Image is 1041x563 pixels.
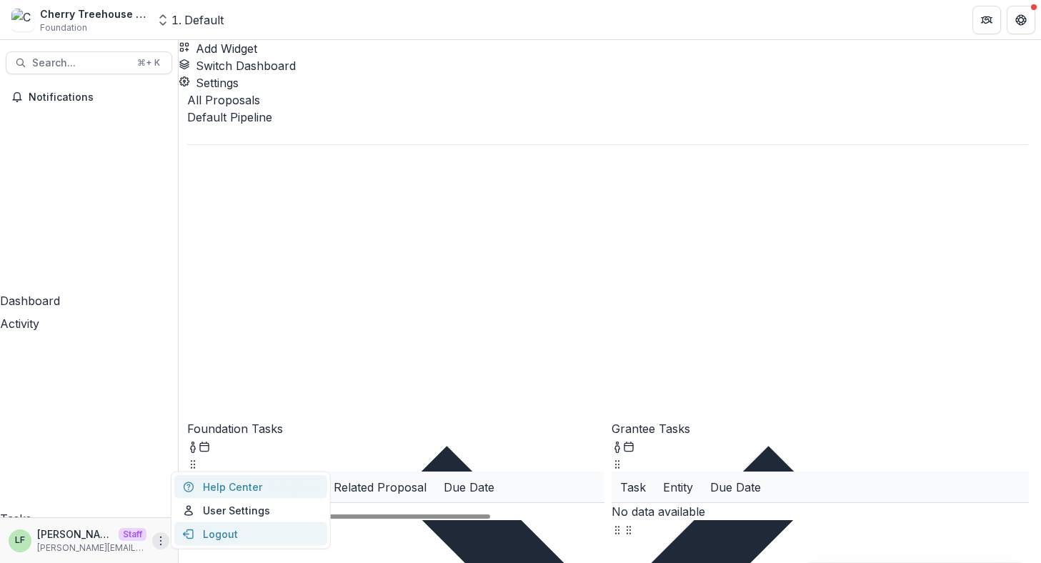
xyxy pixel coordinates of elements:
button: toggle-assigned-to-me [612,437,623,454]
div: Due Date [702,472,769,502]
span: Switch Dashboard [196,59,296,73]
div: Due Date [435,472,503,502]
div: Due Date [435,479,503,496]
button: Notifications [6,86,172,109]
p: [PERSON_NAME][EMAIL_ADDRESS][DOMAIN_NAME] [37,542,146,554]
div: Lucy Fey [15,536,25,545]
p: No data available [187,503,604,520]
button: Switch Dashboard [179,57,296,74]
div: Entity [654,472,702,502]
p: All Proposals [187,91,1028,109]
button: Add Widget [179,40,257,57]
div: Related Proposal [325,472,435,502]
button: Get Help [1007,6,1035,34]
p: No data available [612,503,1029,520]
div: Related Proposal [325,479,435,496]
button: Settings [179,74,239,91]
button: Search... [6,51,172,74]
button: Partners [972,6,1001,34]
button: Drag [623,520,634,537]
button: toggle-assigned-to-me [187,437,199,454]
nav: breadcrumb [184,11,224,29]
button: More [152,532,169,549]
div: Default Pipeline [187,109,1028,126]
button: Drag [612,520,623,537]
button: Calendar [199,437,210,454]
div: Cherry Treehouse Workflow Sandbox [40,6,147,21]
button: Open entity switcher [153,6,173,34]
div: Default [184,11,224,29]
button: Drag [187,454,199,472]
button: Calendar [623,437,634,454]
p: [PERSON_NAME] [37,527,113,542]
p: Foundation Tasks [187,420,604,437]
div: Task [612,472,654,502]
p: Staff [119,528,146,541]
div: ⌘ + K [134,55,163,71]
span: Search... [32,57,129,69]
span: Foundation [40,21,87,34]
div: Due Date [702,479,769,496]
div: Entity [654,479,702,496]
img: Cherry Treehouse Workflow Sandbox [11,9,34,31]
div: Task [612,479,654,496]
button: Drag [612,454,623,472]
p: Grantee Tasks [612,420,1029,437]
span: Notifications [29,91,166,104]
